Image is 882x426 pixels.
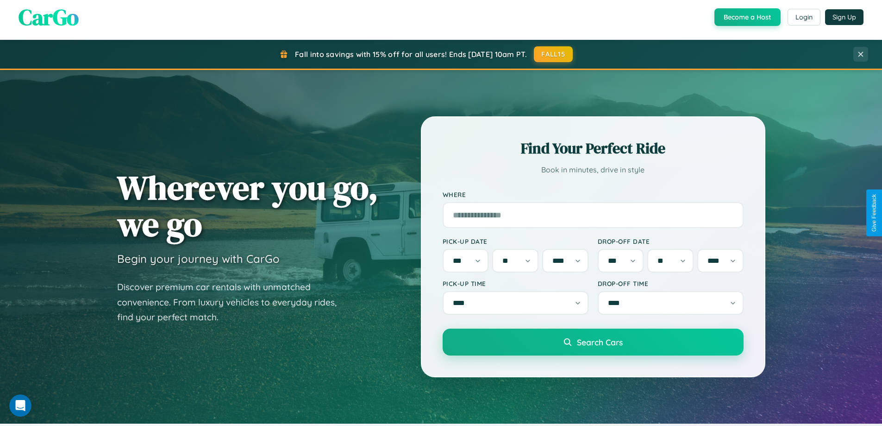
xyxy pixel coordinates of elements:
button: Become a Host [714,8,781,26]
label: Drop-off Date [598,237,744,245]
label: Pick-up Time [443,280,588,287]
label: Pick-up Date [443,237,588,245]
p: Book in minutes, drive in style [443,163,744,177]
h3: Begin your journey with CarGo [117,252,280,266]
button: Sign Up [825,9,863,25]
p: Discover premium car rentals with unmatched convenience. From luxury vehicles to everyday rides, ... [117,280,349,325]
span: Search Cars [577,337,623,347]
button: Search Cars [443,329,744,356]
label: Where [443,191,744,198]
div: Give Feedback [871,194,877,232]
span: CarGo [19,2,79,32]
h1: Wherever you go, we go [117,169,378,242]
button: Login [788,9,820,25]
h2: Find Your Perfect Ride [443,138,744,159]
button: FALL15 [534,46,573,62]
span: Fall into savings with 15% off for all users! Ends [DATE] 10am PT. [295,50,527,59]
iframe: Intercom live chat [9,394,31,417]
label: Drop-off Time [598,280,744,287]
